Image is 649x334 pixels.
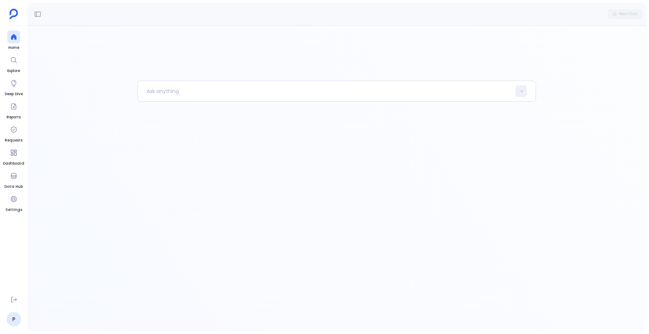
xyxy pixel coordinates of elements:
[5,193,22,213] a: Settings
[3,161,24,166] span: Dashboard
[7,114,21,120] span: Reports
[7,312,21,326] a: P
[5,123,22,143] a: Requests
[7,68,20,74] span: Explore
[7,54,20,74] a: Explore
[5,91,23,97] span: Deep Dive
[5,77,23,97] a: Deep Dive
[4,184,23,190] span: Data Hub
[5,207,22,213] span: Settings
[4,169,23,190] a: Data Hub
[7,45,20,51] span: Home
[5,138,22,143] span: Requests
[9,9,18,20] img: petavue logo
[7,100,21,120] a: Reports
[7,30,20,51] a: Home
[3,146,24,166] a: Dashboard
